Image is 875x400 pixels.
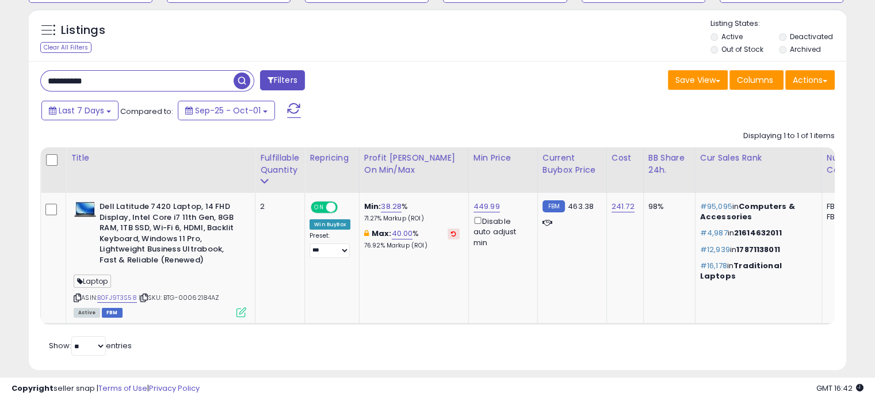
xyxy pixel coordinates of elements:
[41,101,119,120] button: Last 7 Days
[260,70,305,90] button: Filters
[98,383,147,394] a: Terms of Use
[737,74,773,86] span: Columns
[74,201,97,218] img: 41VqFZqHhhL._SL40_.jpg
[12,383,200,394] div: seller snap | |
[668,70,728,90] button: Save View
[568,201,594,212] span: 463.38
[700,260,727,271] span: #16,178
[139,293,220,302] span: | SKU: BTG-00062184AZ
[392,228,413,239] a: 40.00
[700,245,813,255] p: in
[700,228,813,238] p: in
[700,152,817,164] div: Cur Sales Rank
[59,105,104,116] span: Last 7 Days
[700,244,730,255] span: #12,939
[700,261,813,281] p: in
[473,201,500,212] a: 449.99
[648,201,686,212] div: 98%
[789,32,832,41] label: Deactivated
[743,131,835,142] div: Displaying 1 to 1 of 1 items
[49,340,132,351] span: Show: entries
[260,201,296,212] div: 2
[364,242,460,250] p: 76.92% Markup (ROI)
[473,215,529,248] div: Disable auto adjust min
[310,219,350,230] div: Win BuyBox
[473,152,533,164] div: Min Price
[700,201,795,222] span: Computers & Accessories
[648,152,690,176] div: BB Share 24h.
[149,383,200,394] a: Privacy Policy
[700,227,728,238] span: #4,987
[721,32,743,41] label: Active
[542,152,602,176] div: Current Buybox Price
[734,227,782,238] span: 21614632011
[721,44,763,54] label: Out of Stock
[542,200,565,212] small: FBM
[827,152,869,176] div: Num of Comp.
[700,260,782,281] span: Traditional Laptops
[789,44,820,54] label: Archived
[310,152,354,164] div: Repricing
[827,212,865,222] div: FBM: 1
[364,228,460,250] div: %
[364,152,464,176] div: Profit [PERSON_NAME] on Min/Max
[827,201,865,212] div: FBA: 0
[700,201,732,212] span: #95,095
[100,201,239,268] b: Dell Latitude 7420 Laptop, 14 FHD Display, Intel Core i7 11th Gen, 8GB RAM, 1TB SSD, Wi-Fi 6, HDM...
[364,201,460,223] div: %
[120,106,173,117] span: Compared to:
[195,105,261,116] span: Sep-25 - Oct-01
[816,383,863,394] span: 2025-10-9 16:42 GMT
[40,42,91,53] div: Clear All Filters
[700,201,813,222] p: in
[612,201,635,212] a: 241.72
[74,201,246,316] div: ASIN:
[785,70,835,90] button: Actions
[260,152,300,176] div: Fulfillable Quantity
[359,147,468,193] th: The percentage added to the cost of goods (COGS) that forms the calculator for Min & Max prices.
[178,101,275,120] button: Sep-25 - Oct-01
[74,275,111,288] span: Laptop
[372,228,392,239] b: Max:
[381,201,402,212] a: 38.28
[310,232,350,258] div: Preset:
[736,244,780,255] span: 17871138011
[312,203,326,212] span: ON
[61,22,105,39] h5: Listings
[710,18,846,29] p: Listing States:
[336,203,354,212] span: OFF
[12,383,54,394] strong: Copyright
[729,70,784,90] button: Columns
[364,201,381,212] b: Min:
[97,293,137,303] a: B0FJ9T3S58
[612,152,639,164] div: Cost
[74,308,100,318] span: All listings currently available for purchase on Amazon
[364,215,460,223] p: 71.27% Markup (ROI)
[102,308,123,318] span: FBM
[71,152,250,164] div: Title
